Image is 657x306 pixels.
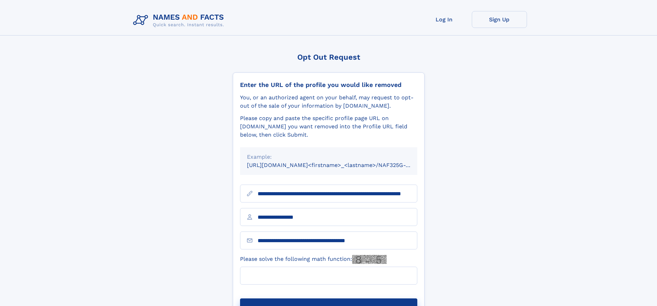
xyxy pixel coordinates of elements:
small: [URL][DOMAIN_NAME]<firstname>_<lastname>/NAF325G-xxxxxxxx [247,162,430,168]
div: Opt Out Request [233,53,425,61]
div: Enter the URL of the profile you would like removed [240,81,417,89]
div: You, or an authorized agent on your behalf, may request to opt-out of the sale of your informatio... [240,93,417,110]
div: Please copy and paste the specific profile page URL on [DOMAIN_NAME] you want removed into the Pr... [240,114,417,139]
img: Logo Names and Facts [130,11,230,30]
div: Example: [247,153,410,161]
label: Please solve the following math function: [240,255,387,264]
a: Log In [417,11,472,28]
a: Sign Up [472,11,527,28]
